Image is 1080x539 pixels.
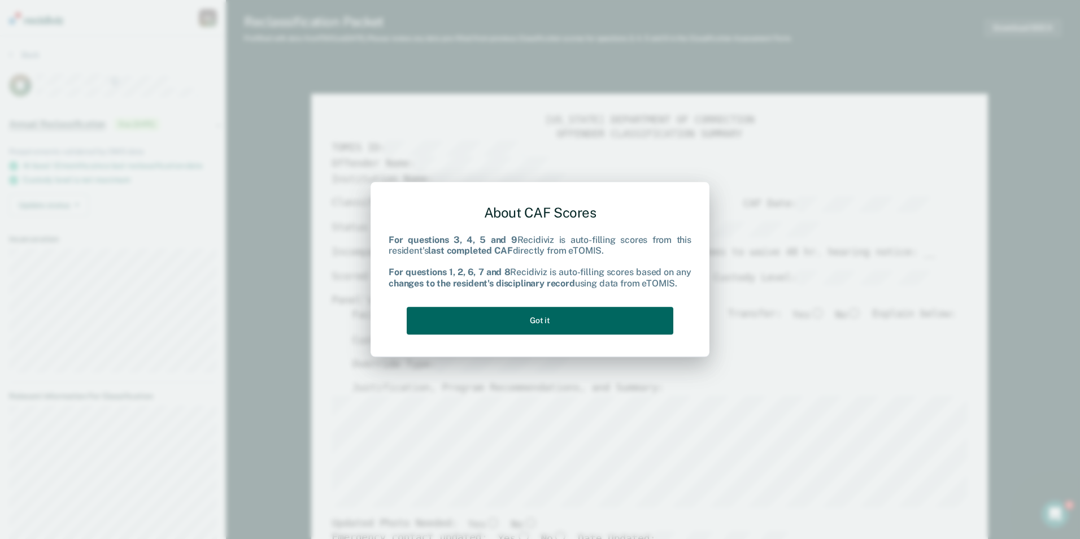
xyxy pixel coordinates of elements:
b: changes to the resident's disciplinary record [389,278,575,289]
b: For questions 1, 2, 6, 7 and 8 [389,267,510,278]
button: Got it [407,307,673,334]
div: Recidiviz is auto-filling scores from this resident's directly from eTOMIS. Recidiviz is auto-fil... [389,234,691,289]
b: For questions 3, 4, 5 and 9 [389,234,517,245]
div: About CAF Scores [389,195,691,230]
b: last completed CAF [428,245,512,256]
